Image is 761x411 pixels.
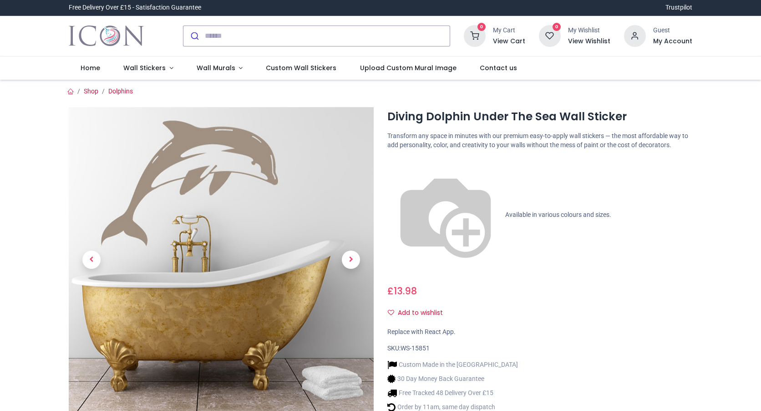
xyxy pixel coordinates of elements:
[69,23,144,49] a: Logo of Icon Wall Stickers
[464,31,486,39] a: 0
[401,344,430,352] span: WS-15851
[69,153,114,366] a: Previous
[387,374,518,384] li: 30 Day Money Back Guarantee
[387,284,417,298] span: £
[387,360,518,370] li: Custom Made in the [GEOGRAPHIC_DATA]
[197,63,235,72] span: Wall Murals
[328,153,374,366] a: Next
[665,3,692,12] a: Trustpilot
[123,63,166,72] span: Wall Stickers
[112,57,185,80] a: Wall Stickers
[388,309,394,316] i: Add to wishlist
[387,132,692,149] p: Transform any space in minutes with our premium easy-to-apply wall stickers — the most affordable...
[653,26,692,35] div: Guest
[387,388,518,398] li: Free Tracked 48 Delivery Over £15
[387,109,692,124] h1: Diving Dolphin Under The Sea Wall Sticker
[81,63,100,72] span: Home
[387,344,692,353] div: SKU:
[84,87,98,95] a: Shop
[568,26,610,35] div: My Wishlist
[69,3,201,12] div: Free Delivery Over £15 - Satisfaction Guarantee
[505,211,611,218] span: Available in various colours and sizes.
[69,23,144,49] img: Icon Wall Stickers
[387,305,451,321] button: Add to wishlistAdd to wishlist
[266,63,336,72] span: Custom Wall Stickers
[477,23,486,31] sup: 0
[539,31,561,39] a: 0
[480,63,517,72] span: Contact us
[108,87,133,95] a: Dolphins
[493,37,525,46] a: View Cart
[553,23,561,31] sup: 0
[360,63,457,72] span: Upload Custom Mural Image
[185,57,254,80] a: Wall Murals
[493,26,525,35] div: My Cart
[183,26,205,46] button: Submit
[653,37,692,46] a: My Account
[387,157,504,273] img: color-wheel.png
[387,328,692,337] div: Replace with React App.
[568,37,610,46] a: View Wishlist
[394,284,417,298] span: 13.98
[82,251,101,269] span: Previous
[342,251,360,269] span: Next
